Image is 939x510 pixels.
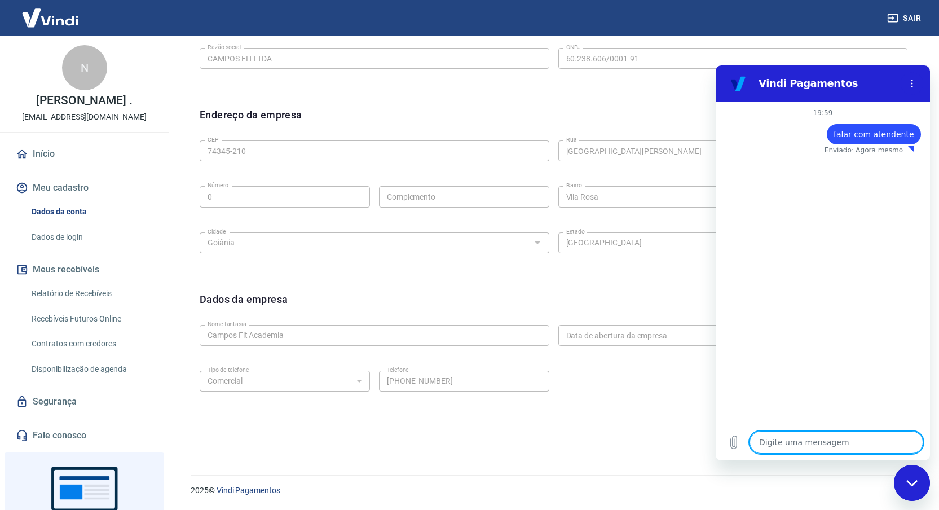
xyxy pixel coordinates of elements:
iframe: Botão para abrir a janela de mensagens, conversa em andamento [894,465,930,501]
input: Digite aqui algumas palavras para buscar a cidade [203,236,527,250]
a: Disponibilização de agenda [27,358,155,381]
label: Bairro [566,181,582,190]
label: CNPJ [566,43,581,51]
label: Telefone [387,366,409,374]
label: Estado [566,227,585,236]
a: Recebíveis Futuros Online [27,307,155,331]
label: Tipo de telefone [208,366,249,374]
button: Meu cadastro [14,175,155,200]
a: Segurança [14,389,155,414]
a: Fale conosco [14,423,155,448]
h6: Endereço da empresa [200,107,302,136]
label: Nome fantasia [208,320,246,328]
input: DD/MM/YYYY [558,325,880,346]
button: Sair [885,8,925,29]
a: Contratos com credores [27,332,155,355]
label: Razão social [208,43,241,51]
iframe: Janela de mensagens [716,65,930,460]
a: Relatório de Recebíveis [27,282,155,305]
h6: Dados da empresa [200,292,288,320]
img: Vindi [14,1,87,35]
a: Dados da conta [27,200,155,223]
label: CEP [208,135,218,144]
label: Rua [566,135,577,144]
label: Número [208,181,228,190]
div: N [62,45,107,90]
a: Dados de login [27,226,155,249]
p: 2025 © [191,485,912,496]
label: Cidade [208,227,226,236]
a: Vindi Pagamentos [217,486,280,495]
p: [EMAIL_ADDRESS][DOMAIN_NAME] [22,111,147,123]
a: Início [14,142,155,166]
button: Meus recebíveis [14,257,155,282]
p: [PERSON_NAME] . [36,95,133,107]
